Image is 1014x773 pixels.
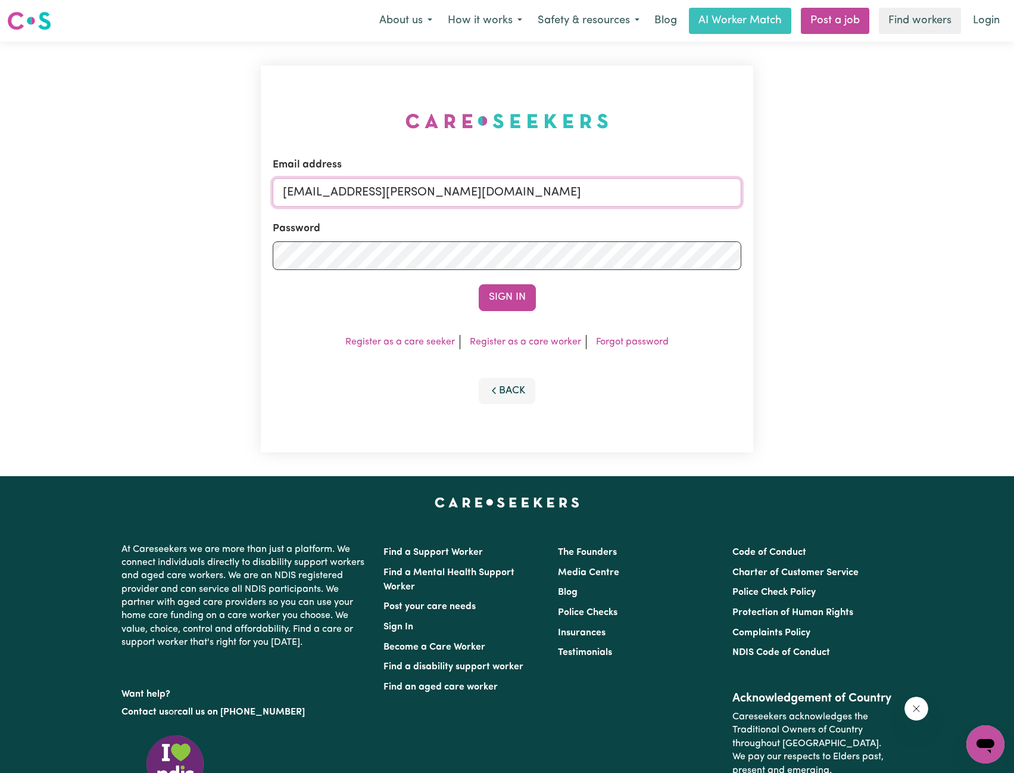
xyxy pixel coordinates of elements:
[558,568,619,578] a: Media Centre
[470,337,581,347] a: Register as a care worker
[273,157,342,173] label: Email address
[7,8,72,18] span: Need any help?
[121,538,369,654] p: At Careseekers we are more than just a platform. We connect individuals directly to disability su...
[383,602,476,611] a: Post your care needs
[558,548,617,557] a: The Founders
[7,7,51,35] a: Careseekers logo
[732,628,810,638] a: Complaints Policy
[966,8,1007,34] a: Login
[121,683,369,701] p: Want help?
[273,178,742,207] input: Email address
[383,548,483,557] a: Find a Support Worker
[479,378,536,404] button: Back
[732,548,806,557] a: Code of Conduct
[689,8,791,34] a: AI Worker Match
[596,337,669,347] a: Forgot password
[345,337,455,347] a: Register as a care seeker
[732,588,816,597] a: Police Check Policy
[273,221,320,237] label: Password
[440,8,530,33] button: How it works
[383,622,413,632] a: Sign In
[121,707,169,717] a: Contact us
[121,701,369,724] p: or
[479,284,536,311] button: Sign In
[801,8,869,34] a: Post a job
[383,568,514,592] a: Find a Mental Health Support Worker
[177,707,305,717] a: call us on [PHONE_NUMBER]
[732,568,859,578] a: Charter of Customer Service
[732,608,853,617] a: Protection of Human Rights
[647,8,684,34] a: Blog
[732,648,830,657] a: NDIS Code of Conduct
[383,642,485,652] a: Become a Care Worker
[383,662,523,672] a: Find a disability support worker
[558,628,606,638] a: Insurances
[904,697,928,721] iframe: Close message
[732,691,893,706] h2: Acknowledgement of Country
[558,588,578,597] a: Blog
[383,682,498,692] a: Find an aged care worker
[558,648,612,657] a: Testimonials
[530,8,647,33] button: Safety & resources
[558,608,617,617] a: Police Checks
[372,8,440,33] button: About us
[966,725,1004,763] iframe: Button to launch messaging window
[435,498,579,507] a: Careseekers home page
[7,10,51,32] img: Careseekers logo
[879,8,961,34] a: Find workers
